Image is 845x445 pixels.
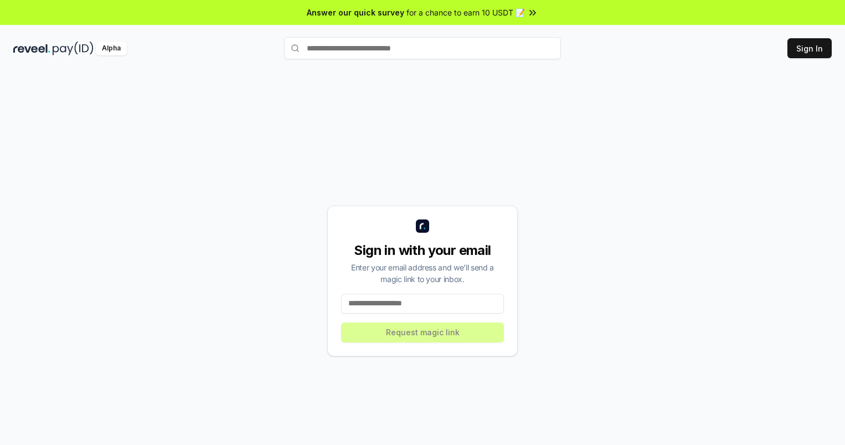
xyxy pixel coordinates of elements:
img: logo_small [416,219,429,233]
button: Sign In [787,38,832,58]
span: for a chance to earn 10 USDT 📝 [406,7,525,18]
div: Enter your email address and we’ll send a magic link to your inbox. [341,262,504,285]
img: pay_id [53,42,94,55]
div: Alpha [96,42,127,55]
span: Answer our quick survey [307,7,404,18]
img: reveel_dark [13,42,50,55]
div: Sign in with your email [341,242,504,259]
